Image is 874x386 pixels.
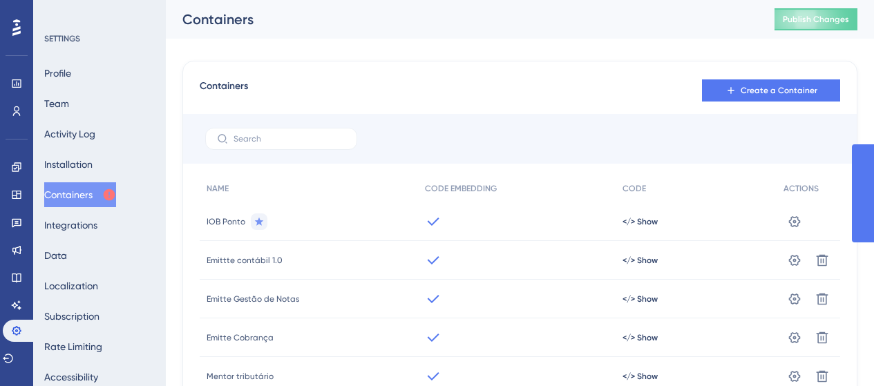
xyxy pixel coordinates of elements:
[44,91,69,116] button: Team
[702,79,840,102] button: Create a Container
[207,293,299,305] span: Emitte Gestão de Notas
[44,304,99,329] button: Subscription
[44,243,67,268] button: Data
[207,216,245,227] span: IOB Ponto
[425,183,497,194] span: CODE EMBEDDING
[44,213,97,238] button: Integrations
[783,14,849,25] span: Publish Changes
[816,331,857,373] iframe: UserGuiding AI Assistant Launcher
[623,255,658,266] button: </> Show
[207,255,283,266] span: Emittte contábil 1.0
[44,152,93,177] button: Installation
[775,8,857,30] button: Publish Changes
[741,85,817,96] span: Create a Container
[44,61,71,86] button: Profile
[623,332,658,343] button: </> Show
[207,371,274,382] span: Mentor tributário
[207,332,274,343] span: Emitte Cobrança
[44,122,95,146] button: Activity Log
[623,216,658,227] button: </> Show
[44,33,156,44] div: SETTINGS
[44,334,102,359] button: Rate Limiting
[200,78,248,103] span: Containers
[44,273,98,298] button: Localization
[623,371,658,382] button: </> Show
[182,10,740,29] div: Containers
[207,183,229,194] span: NAME
[783,183,819,194] span: ACTIONS
[623,183,646,194] span: CODE
[234,134,345,144] input: Search
[44,182,116,207] button: Containers
[623,293,658,305] button: </> Show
